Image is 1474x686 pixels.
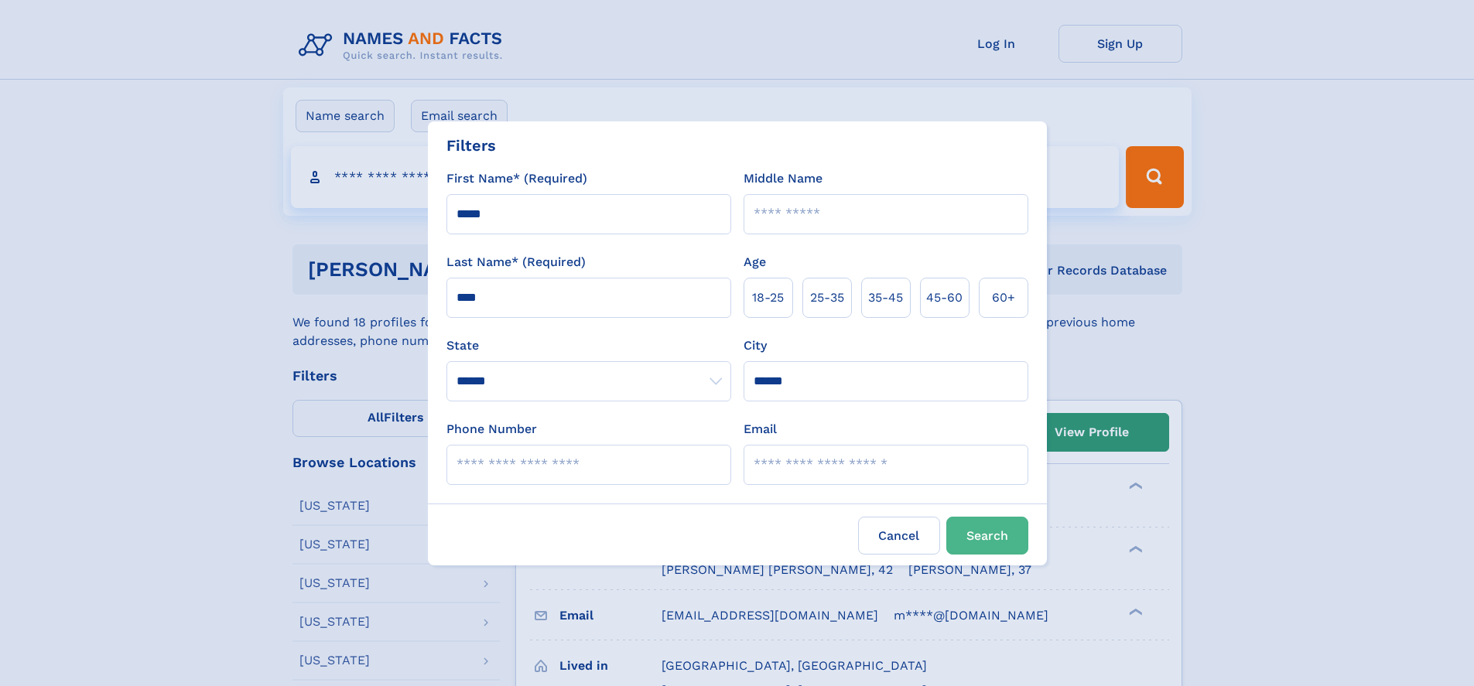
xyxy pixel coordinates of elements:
[926,288,963,307] span: 45‑60
[446,134,496,157] div: Filters
[858,517,940,555] label: Cancel
[992,288,1015,307] span: 60+
[446,336,731,355] label: State
[946,517,1028,555] button: Search
[446,420,537,439] label: Phone Number
[446,253,586,271] label: Last Name* (Required)
[744,169,822,188] label: Middle Name
[868,288,903,307] span: 35‑45
[752,288,784,307] span: 18‑25
[810,288,844,307] span: 25‑35
[744,253,766,271] label: Age
[744,420,777,439] label: Email
[446,169,587,188] label: First Name* (Required)
[744,336,767,355] label: City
